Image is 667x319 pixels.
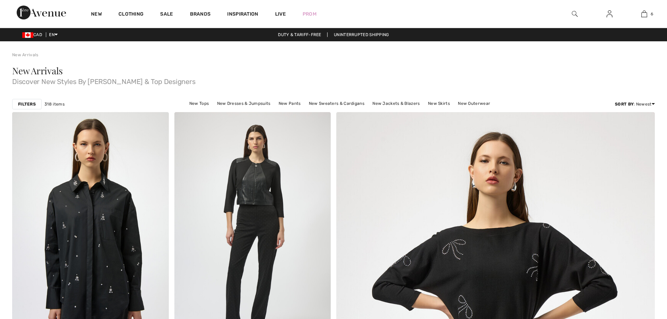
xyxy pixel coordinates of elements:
img: My Info [607,10,612,18]
a: New Skirts [425,99,453,108]
a: Live [275,10,286,18]
a: New Tops [186,99,212,108]
span: EN [49,32,58,37]
strong: Sort By [615,102,634,107]
a: New [91,11,102,18]
span: 6 [651,11,653,17]
span: CAD [22,32,45,37]
a: New Arrivals [12,52,39,57]
span: 318 items [44,101,65,107]
a: New Sweaters & Cardigans [305,99,368,108]
span: New Arrivals [12,65,63,77]
span: Discover New Styles By [PERSON_NAME] & Top Designers [12,75,655,85]
a: New Pants [275,99,304,108]
a: Sale [160,11,173,18]
a: New Outerwear [454,99,494,108]
a: Clothing [118,11,143,18]
strong: Filters [18,101,36,107]
img: search the website [572,10,578,18]
a: Prom [303,10,316,18]
a: 6 [627,10,661,18]
img: 1ère Avenue [17,6,66,19]
a: Sign In [601,10,618,18]
img: Canadian Dollar [22,32,33,38]
a: New Jackets & Blazers [369,99,423,108]
div: : Newest [615,101,655,107]
span: Inspiration [227,11,258,18]
a: Brands [190,11,211,18]
a: New Dresses & Jumpsuits [214,99,274,108]
img: My Bag [641,10,647,18]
